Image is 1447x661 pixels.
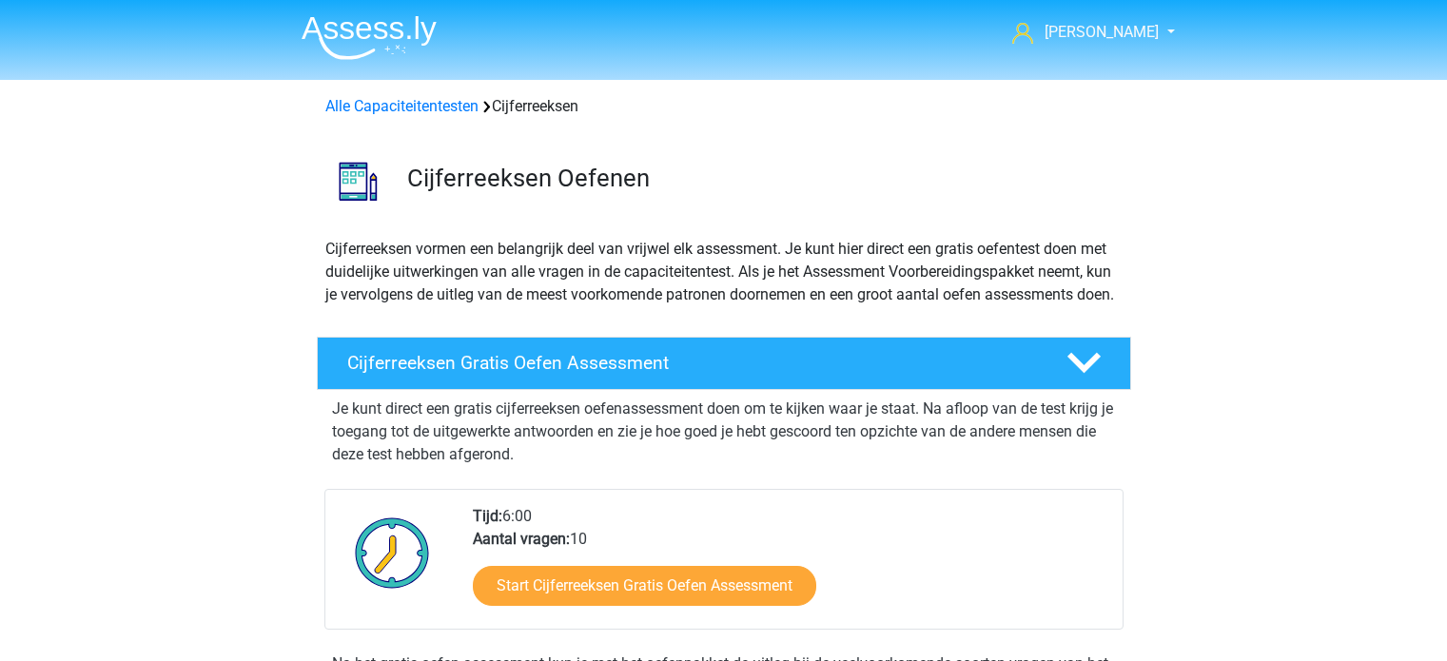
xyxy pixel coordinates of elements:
[325,238,1123,306] p: Cijferreeksen vormen een belangrijk deel van vrijwel elk assessment. Je kunt hier direct een grat...
[318,141,399,222] img: cijferreeksen
[309,337,1139,390] a: Cijferreeksen Gratis Oefen Assessment
[473,530,570,548] b: Aantal vragen:
[473,507,502,525] b: Tijd:
[302,15,437,60] img: Assessly
[344,505,440,600] img: Klok
[332,398,1116,466] p: Je kunt direct een gratis cijferreeksen oefenassessment doen om te kijken waar je staat. Na afloo...
[347,352,1036,374] h4: Cijferreeksen Gratis Oefen Assessment
[407,164,1116,193] h3: Cijferreeksen Oefenen
[325,97,479,115] a: Alle Capaciteitentesten
[1045,23,1159,41] span: [PERSON_NAME]
[318,95,1130,118] div: Cijferreeksen
[1005,21,1161,44] a: [PERSON_NAME]
[459,505,1122,629] div: 6:00 10
[473,566,816,606] a: Start Cijferreeksen Gratis Oefen Assessment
